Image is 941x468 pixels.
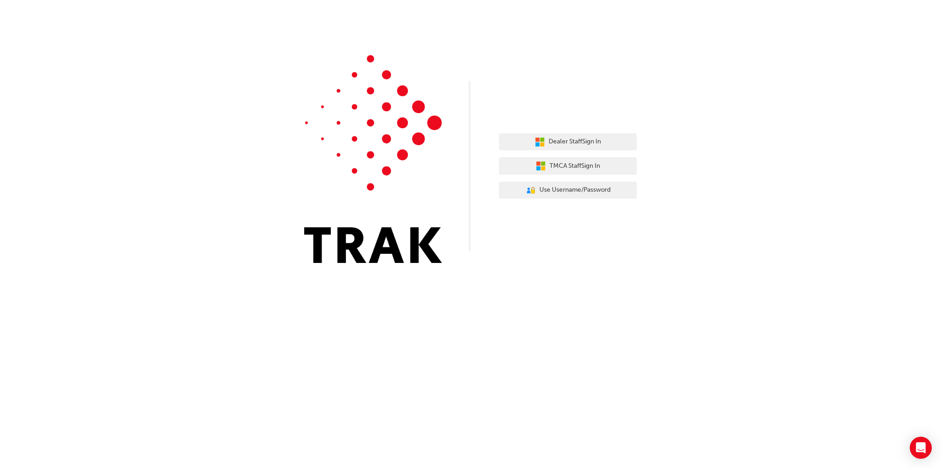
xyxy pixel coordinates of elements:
[499,182,637,199] button: Use Username/Password
[910,437,932,459] div: Open Intercom Messenger
[549,137,601,147] span: Dealer Staff Sign In
[539,185,611,195] span: Use Username/Password
[550,161,600,171] span: TMCA Staff Sign In
[499,157,637,175] button: TMCA StaffSign In
[304,55,442,263] img: Trak
[499,133,637,151] button: Dealer StaffSign In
